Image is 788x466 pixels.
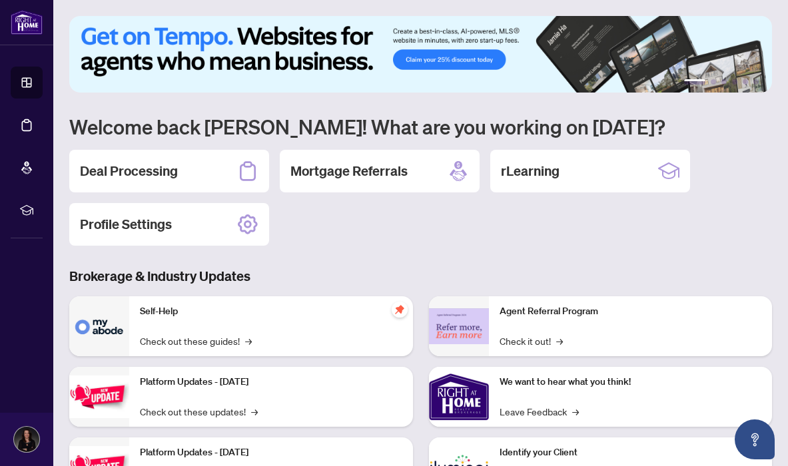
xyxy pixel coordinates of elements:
button: 1 [684,79,705,85]
img: logo [11,10,43,35]
span: → [572,404,579,419]
p: Self-Help [140,304,402,319]
a: Check out these updates!→ [140,404,258,419]
a: Leave Feedback→ [500,404,579,419]
img: Profile Icon [14,427,39,452]
img: We want to hear what you think! [429,367,489,427]
h3: Brokerage & Industry Updates [69,267,772,286]
span: → [556,334,563,348]
h2: Mortgage Referrals [290,162,408,180]
p: Identify your Client [500,445,762,460]
p: We want to hear what you think! [500,375,762,389]
span: → [245,334,252,348]
img: Self-Help [69,296,129,356]
button: 3 [721,79,727,85]
img: Agent Referral Program [429,308,489,345]
span: pushpin [392,302,408,318]
h2: Deal Processing [80,162,178,180]
h1: Welcome back [PERSON_NAME]! What are you working on [DATE]? [69,114,772,139]
p: Platform Updates - [DATE] [140,375,402,389]
a: Check it out!→ [500,334,563,348]
button: 4 [732,79,737,85]
p: Platform Updates - [DATE] [140,445,402,460]
img: Platform Updates - July 21, 2025 [69,375,129,417]
img: Slide 0 [69,16,772,93]
h2: Profile Settings [80,215,172,234]
h2: rLearning [501,162,560,180]
p: Agent Referral Program [500,304,762,319]
a: Check out these guides!→ [140,334,252,348]
button: 5 [743,79,748,85]
span: → [251,404,258,419]
button: 6 [753,79,759,85]
button: Open asap [735,419,775,459]
button: 2 [711,79,716,85]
